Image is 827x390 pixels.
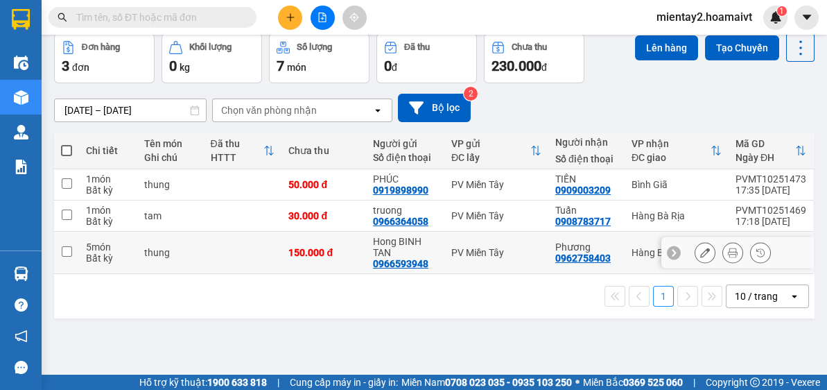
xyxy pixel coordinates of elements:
[632,138,711,149] div: VP nhận
[288,179,359,190] div: 50.000 đ
[735,152,795,163] div: Ngày ĐH
[373,236,437,258] div: Hong BINH TAN
[541,62,547,73] span: đ
[72,62,89,73] span: đơn
[373,258,428,269] div: 0966593948
[58,12,67,22] span: search
[342,6,367,30] button: aim
[12,9,30,30] img: logo-vxr
[86,185,130,196] div: Bất kỳ
[632,152,711,163] div: ĐC giao
[404,42,430,52] div: Đã thu
[575,380,580,385] span: ⚪️
[376,33,477,83] button: Đã thu0đ
[735,205,806,216] div: PVMT10251469
[62,58,69,74] span: 3
[277,375,279,390] span: |
[169,58,177,74] span: 0
[735,138,795,149] div: Mã GD
[653,286,674,307] button: 1
[794,6,819,30] button: caret-down
[288,145,359,156] div: Chưa thu
[144,152,197,163] div: Ghi chú
[555,216,611,227] div: 0908783717
[15,330,28,343] span: notification
[632,179,722,190] div: Bình Giã
[555,205,618,216] div: Tuấn
[86,253,130,264] div: Bất kỳ
[451,152,530,163] div: ĐC lấy
[288,247,359,258] div: 150.000 đ
[373,173,437,185] div: PHÚC
[401,375,572,390] span: Miền Nam
[82,42,120,52] div: Đơn hàng
[512,42,547,52] div: Chưa thu
[445,377,572,388] strong: 0708 023 035 - 0935 103 250
[311,6,335,30] button: file-add
[392,62,397,73] span: đ
[632,247,722,258] div: Hàng Bà Rịa
[55,99,206,121] input: Select a date range.
[451,138,530,149] div: VP gửi
[729,133,813,169] th: Toggle SortBy
[287,62,306,73] span: món
[695,242,715,263] div: Sửa đơn hàng
[144,138,197,149] div: Tên món
[86,216,130,227] div: Bất kỳ
[162,33,262,83] button: Khối lượng0kg
[750,378,760,387] span: copyright
[555,173,618,185] div: TIẾN
[625,133,729,169] th: Toggle SortBy
[372,105,383,116] svg: open
[384,58,392,74] span: 0
[204,133,282,169] th: Toggle SortBy
[735,289,778,303] div: 10 / trang
[54,33,155,83] button: Đơn hàng3đơn
[144,247,197,258] div: thung
[15,298,28,312] span: question-circle
[373,216,428,227] div: 0966364058
[464,87,478,101] sup: 2
[86,173,130,185] div: 1 món
[451,210,541,221] div: PV Miền Tây
[632,210,722,221] div: Hàng Bà Rịa
[444,133,548,169] th: Toggle SortBy
[373,152,437,163] div: Số điện thoại
[189,42,232,52] div: Khối lượng
[779,6,784,16] span: 1
[555,137,618,148] div: Người nhận
[286,12,295,22] span: plus
[555,241,618,253] div: Phương
[789,291,800,302] svg: open
[373,185,428,196] div: 0919898990
[373,138,437,149] div: Người gửi
[735,216,806,227] div: 17:18 [DATE]
[144,210,197,221] div: tam
[139,375,267,390] span: Hỗ trợ kỹ thuật:
[14,90,28,105] img: warehouse-icon
[290,375,398,390] span: Cung cấp máy in - giấy in:
[583,375,683,390] span: Miền Bắc
[555,153,618,164] div: Số điện thoại
[777,6,787,16] sup: 1
[86,241,130,253] div: 5 món
[14,125,28,139] img: warehouse-icon
[491,58,541,74] span: 230.000
[451,179,541,190] div: PV Miền Tây
[555,185,611,196] div: 0909003209
[623,377,683,388] strong: 0369 525 060
[484,33,584,83] button: Chưa thu230.000đ
[398,94,471,122] button: Bộ lọc
[211,152,264,163] div: HTTT
[349,12,359,22] span: aim
[317,12,327,22] span: file-add
[288,210,359,221] div: 30.000 đ
[373,205,437,216] div: truong
[705,35,779,60] button: Tạo Chuyến
[144,179,197,190] div: thung
[801,11,813,24] span: caret-down
[211,138,264,149] div: Đã thu
[269,33,369,83] button: Số lượng7món
[451,247,541,258] div: PV Miền Tây
[221,103,317,117] div: Chọn văn phòng nhận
